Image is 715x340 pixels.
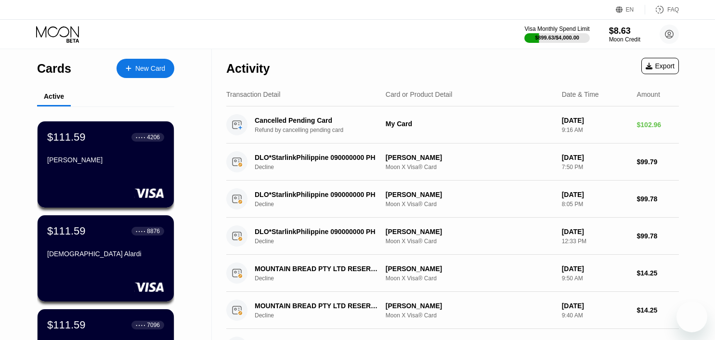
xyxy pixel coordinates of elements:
div: MOUNTAIN BREAD PTY LTD RESERVOIR AU [255,302,382,310]
div: DLO*StarlinkPhilippine 090000000 PHDecline[PERSON_NAME]Moon X Visa® Card[DATE]12:33 PM$99.78 [226,218,679,255]
div: MOUNTAIN BREAD PTY LTD RESERVOIR AUDecline[PERSON_NAME]Moon X Visa® Card[DATE]9:40 AM$14.25 [226,292,679,329]
div: Refund by cancelling pending card [255,127,391,133]
div: Activity [226,62,270,76]
div: EN [626,6,634,13]
div: EN [616,5,645,14]
div: 9:16 AM [562,127,629,133]
div: Decline [255,201,391,208]
div: MOUNTAIN BREAD PTY LTD RESERVOIR AU [255,265,382,273]
div: [DATE] [562,302,629,310]
div: Cancelled Pending CardRefund by cancelling pending cardMy Card[DATE]9:16 AM$102.96 [226,106,679,144]
div: 8876 [147,228,160,235]
div: Export [641,58,679,74]
div: $14.25 [637,306,679,314]
div: DLO*StarlinkPhilippine 090000000 PHDecline[PERSON_NAME]Moon X Visa® Card[DATE]8:05 PM$99.78 [226,181,679,218]
div: FAQ [645,5,679,14]
div: [PERSON_NAME] [386,228,554,235]
div: $102.96 [637,121,679,129]
div: Moon X Visa® Card [386,312,554,319]
div: New Card [117,59,174,78]
iframe: Button to launch messaging window [676,301,707,332]
div: Moon X Visa® Card [386,164,554,170]
div: Decline [255,312,391,319]
div: $111.59 [47,225,86,237]
div: ● ● ● ● [136,230,145,233]
div: [PERSON_NAME] [386,191,554,198]
div: $111.59● ● ● ●8876[DEMOGRAPHIC_DATA] Alardi [38,215,174,301]
div: Transaction Detail [226,91,280,98]
div: [PERSON_NAME] [386,154,554,161]
div: Decline [255,275,391,282]
div: FAQ [667,6,679,13]
div: Moon X Visa® Card [386,238,554,245]
div: [DEMOGRAPHIC_DATA] Alardi [47,250,164,258]
div: Decline [255,238,391,245]
div: Moon X Visa® Card [386,201,554,208]
div: New Card [135,65,165,73]
div: DLO*StarlinkPhilippine 090000000 PH [255,228,382,235]
div: 8:05 PM [562,201,629,208]
div: $899.63 / $4,000.00 [535,35,579,40]
div: $14.25 [637,269,679,277]
div: $111.59 [47,131,86,144]
div: [DATE] [562,228,629,235]
div: [DATE] [562,191,629,198]
div: ● ● ● ● [136,136,145,139]
div: 4206 [147,134,160,141]
div: DLO*StarlinkPhilippine 090000000 PHDecline[PERSON_NAME]Moon X Visa® Card[DATE]7:50 PM$99.79 [226,144,679,181]
div: [DATE] [562,117,629,124]
div: [PERSON_NAME] [47,156,164,164]
div: ● ● ● ● [136,324,145,327]
div: $99.79 [637,158,679,166]
div: My Card [386,120,554,128]
div: Amount [637,91,660,98]
div: Active [44,92,64,100]
div: DLO*StarlinkPhilippine 090000000 PH [255,191,382,198]
div: Date & Time [562,91,599,98]
div: [DATE] [562,265,629,273]
div: $111.59● ● ● ●4206[PERSON_NAME] [38,121,174,208]
div: 9:40 AM [562,312,629,319]
div: $8.63 [609,26,640,36]
div: Card or Product Detail [386,91,453,98]
div: [DATE] [562,154,629,161]
div: Visa Monthly Spend Limit$899.63/$4,000.00 [524,26,589,43]
div: Export [646,62,675,70]
div: Visa Monthly Spend Limit [524,26,589,32]
div: $8.63Moon Credit [609,26,640,43]
div: [PERSON_NAME] [386,302,554,310]
div: Moon X Visa® Card [386,275,554,282]
div: $99.78 [637,232,679,240]
div: MOUNTAIN BREAD PTY LTD RESERVOIR AUDecline[PERSON_NAME]Moon X Visa® Card[DATE]9:50 AM$14.25 [226,255,679,292]
div: 12:33 PM [562,238,629,245]
div: DLO*StarlinkPhilippine 090000000 PH [255,154,382,161]
div: 7:50 PM [562,164,629,170]
div: $99.78 [637,195,679,203]
div: Cards [37,62,71,76]
div: Decline [255,164,391,170]
div: Cancelled Pending Card [255,117,382,124]
div: [PERSON_NAME] [386,265,554,273]
div: 9:50 AM [562,275,629,282]
div: 7096 [147,322,160,328]
div: $111.59 [47,319,86,331]
div: Moon Credit [609,36,640,43]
